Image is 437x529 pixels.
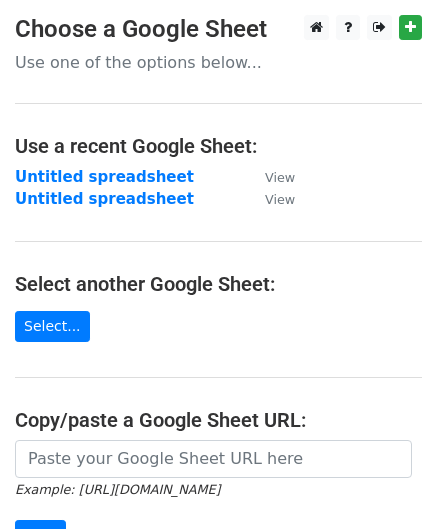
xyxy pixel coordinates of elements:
h4: Select another Google Sheet: [15,272,422,296]
h4: Copy/paste a Google Sheet URL: [15,408,422,432]
small: View [265,192,295,207]
p: Use one of the options below... [15,52,422,73]
input: Paste your Google Sheet URL here [15,440,412,478]
a: Select... [15,311,90,342]
h3: Choose a Google Sheet [15,15,422,44]
h4: Use a recent Google Sheet: [15,134,422,158]
small: View [265,170,295,185]
a: Untitled spreadsheet [15,190,194,208]
a: View [245,168,295,186]
a: View [245,190,295,208]
small: Example: [URL][DOMAIN_NAME] [15,482,220,497]
a: Untitled spreadsheet [15,168,194,186]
